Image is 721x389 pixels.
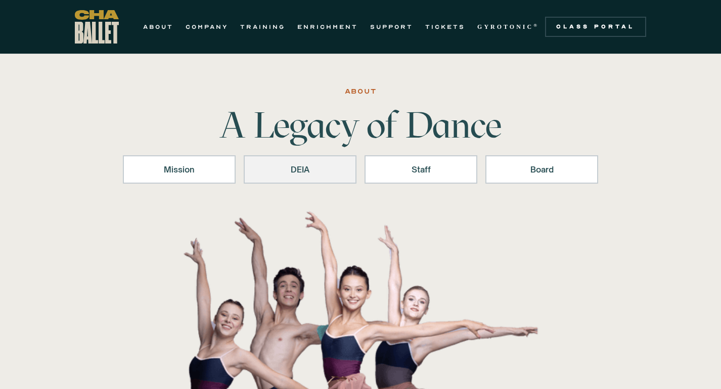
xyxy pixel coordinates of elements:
a: TICKETS [425,21,465,33]
div: Staff [378,163,464,176]
sup: ® [533,23,539,28]
a: ENRICHMENT [297,21,358,33]
h1: A Legacy of Dance [203,107,518,143]
div: Board [499,163,585,176]
a: SUPPORT [370,21,413,33]
a: Mission [123,155,236,184]
a: DEIA [244,155,356,184]
div: Mission [136,163,222,176]
a: ABOUT [143,21,173,33]
a: Staff [365,155,477,184]
a: COMPANY [186,21,228,33]
strong: GYROTONIC [477,23,533,30]
a: home [75,10,119,44]
div: Class Portal [551,23,640,31]
a: Board [485,155,598,184]
a: Class Portal [545,17,646,37]
div: DEIA [257,163,343,176]
div: ABOUT [345,85,377,98]
a: GYROTONIC® [477,21,539,33]
a: TRAINING [240,21,285,33]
